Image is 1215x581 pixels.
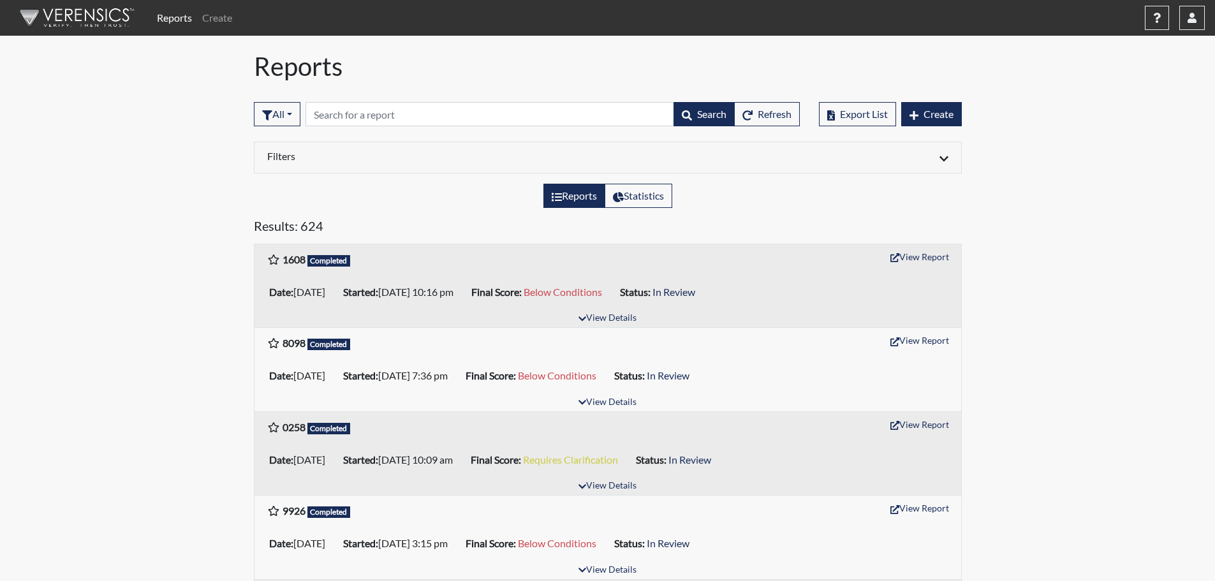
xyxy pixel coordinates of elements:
[885,247,955,267] button: View Report
[466,537,516,549] b: Final Score:
[338,365,460,386] li: [DATE] 7:36 pm
[524,286,602,298] span: Below Conditions
[605,184,672,208] label: View statistics about completed interviews
[338,533,460,554] li: [DATE] 3:15 pm
[338,450,466,470] li: [DATE] 10:09 am
[197,5,237,31] a: Create
[840,108,888,120] span: Export List
[636,453,666,466] b: Status:
[647,369,689,381] span: In Review
[343,537,378,549] b: Started:
[254,102,300,126] div: Filter by interview status
[254,102,300,126] button: All
[620,286,651,298] b: Status:
[283,253,306,265] b: 1608
[543,184,605,208] label: View the list of reports
[254,51,962,82] h1: Reports
[885,415,955,434] button: View Report
[573,562,642,579] button: View Details
[269,453,293,466] b: Date:
[283,504,306,517] b: 9926
[674,102,735,126] button: Search
[254,218,962,239] h5: Results: 624
[518,369,596,381] span: Below Conditions
[819,102,896,126] button: Export List
[652,286,695,298] span: In Review
[758,108,792,120] span: Refresh
[471,453,521,466] b: Final Score:
[338,282,466,302] li: [DATE] 10:16 pm
[269,537,293,549] b: Date:
[343,453,378,466] b: Started:
[518,537,596,549] span: Below Conditions
[307,255,351,267] span: Completed
[471,286,522,298] b: Final Score:
[258,150,958,165] div: Click to expand/collapse filters
[523,453,618,466] span: Requires Clarification
[264,282,338,302] li: [DATE]
[267,150,598,162] h6: Filters
[307,423,351,434] span: Completed
[264,450,338,470] li: [DATE]
[343,369,378,381] b: Started:
[343,286,378,298] b: Started:
[307,339,351,350] span: Completed
[647,537,689,549] span: In Review
[152,5,197,31] a: Reports
[269,286,293,298] b: Date:
[466,369,516,381] b: Final Score:
[614,537,645,549] b: Status:
[885,330,955,350] button: View Report
[573,310,642,327] button: View Details
[264,533,338,554] li: [DATE]
[573,478,642,495] button: View Details
[283,337,306,349] b: 8098
[924,108,954,120] span: Create
[668,453,711,466] span: In Review
[573,394,642,411] button: View Details
[697,108,726,120] span: Search
[734,102,800,126] button: Refresh
[306,102,674,126] input: Search by Registration ID, Interview Number, or Investigation Name.
[614,369,645,381] b: Status:
[264,365,338,386] li: [DATE]
[901,102,962,126] button: Create
[283,421,306,433] b: 0258
[307,506,351,518] span: Completed
[269,369,293,381] b: Date:
[885,498,955,518] button: View Report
